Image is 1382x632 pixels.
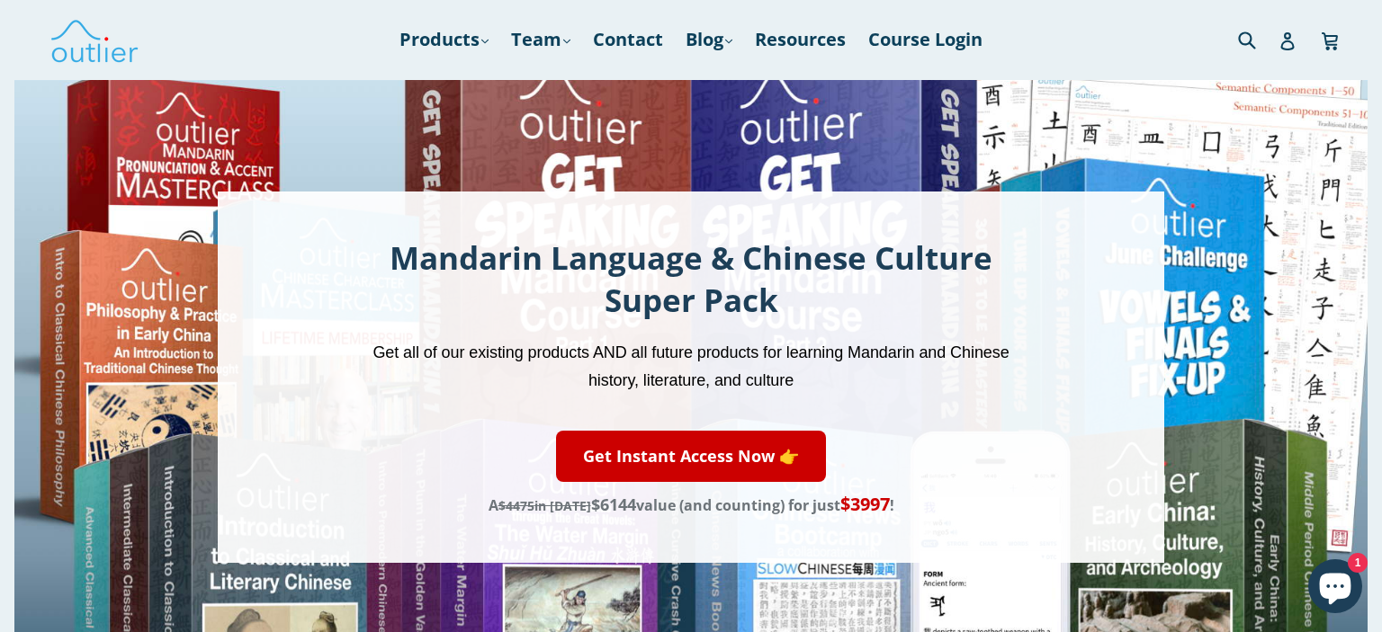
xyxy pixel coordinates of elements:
span: Get all of our existing products AND all future products for learning Mandarin and Chinese histor... [372,343,1009,389]
s: in [DATE] [498,497,591,514]
img: Outlier Linguistics [49,13,139,66]
a: Resources [746,23,855,56]
span: $6144 [591,494,636,515]
a: Team [502,23,579,56]
span: A value (and counting) for just ! [489,495,894,515]
h1: Mandarin Language & Chinese Culture Super Pack [350,236,1032,321]
input: Search [1234,21,1283,58]
a: Contact [584,23,672,56]
span: $4475 [498,497,534,514]
a: Products [390,23,498,56]
a: Blog [677,23,741,56]
a: Course Login [859,23,992,56]
inbox-online-store-chat: Shopify online store chat [1303,559,1368,618]
span: $3997 [840,492,890,516]
a: Get Instant Access Now 👉 [556,431,826,482]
